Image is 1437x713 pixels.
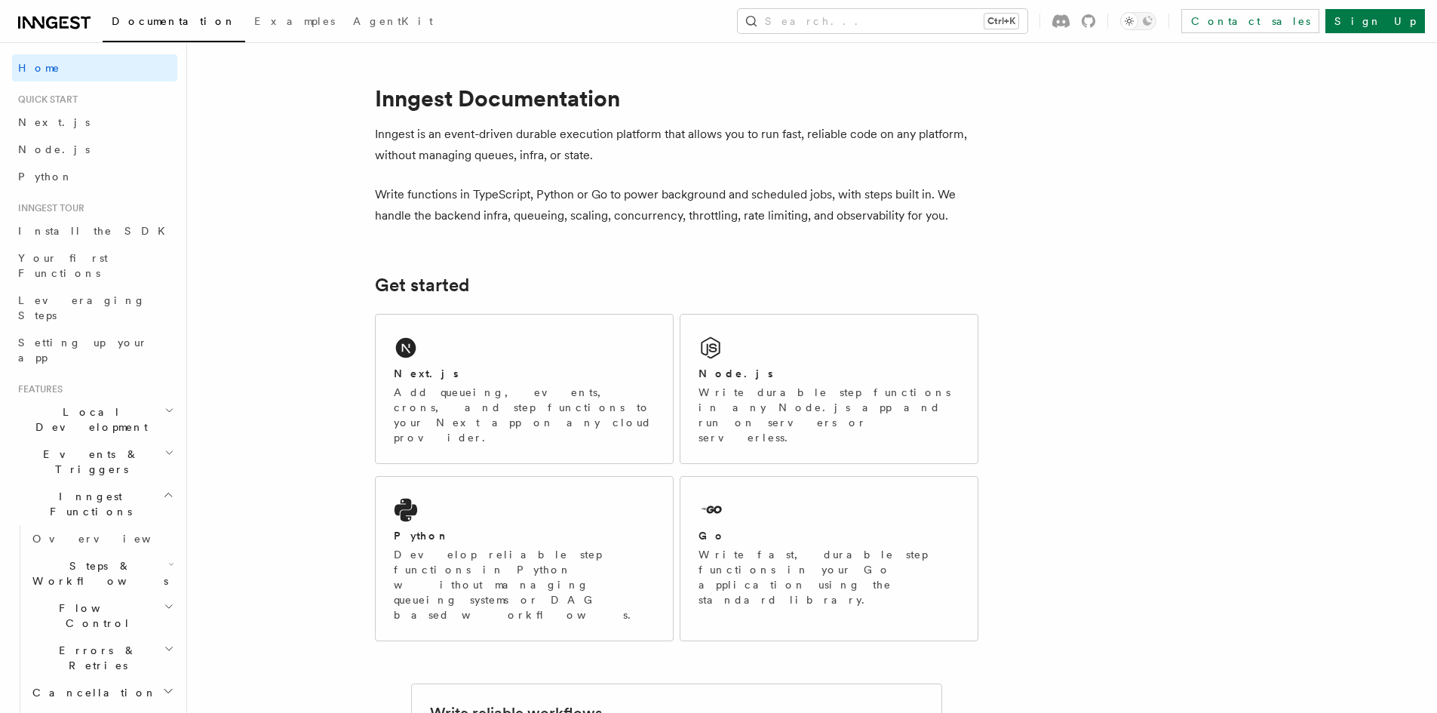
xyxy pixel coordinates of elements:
[1120,12,1156,30] button: Toggle dark mode
[18,143,90,155] span: Node.js
[12,329,177,371] a: Setting up your app
[12,404,164,435] span: Local Development
[699,385,960,445] p: Write durable step functions in any Node.js app and run on servers or serverless.
[12,287,177,329] a: Leveraging Steps
[394,547,655,622] p: Develop reliable step functions in Python without managing queueing systems or DAG based workflows.
[12,383,63,395] span: Features
[353,15,433,27] span: AgentKit
[394,385,655,445] p: Add queueing, events, crons, and step functions to your Next app on any cloud provider.
[375,124,978,166] p: Inngest is an event-driven durable execution platform that allows you to run fast, reliable code ...
[699,547,960,607] p: Write fast, durable step functions in your Go application using the standard library.
[394,366,459,381] h2: Next.js
[103,5,245,42] a: Documentation
[12,441,177,483] button: Events & Triggers
[26,552,177,595] button: Steps & Workflows
[375,476,674,641] a: PythonDevelop reliable step functions in Python without managing queueing systems or DAG based wo...
[18,252,108,279] span: Your first Functions
[12,489,163,519] span: Inngest Functions
[18,116,90,128] span: Next.js
[12,94,78,106] span: Quick start
[26,601,164,631] span: Flow Control
[12,244,177,287] a: Your first Functions
[394,528,450,543] h2: Python
[12,136,177,163] a: Node.js
[699,528,726,543] h2: Go
[18,60,60,75] span: Home
[984,14,1018,29] kbd: Ctrl+K
[245,5,344,41] a: Examples
[738,9,1027,33] button: Search...Ctrl+K
[18,294,146,321] span: Leveraging Steps
[12,202,84,214] span: Inngest tour
[12,483,177,525] button: Inngest Functions
[26,595,177,637] button: Flow Control
[18,225,174,237] span: Install the SDK
[18,337,148,364] span: Setting up your app
[680,314,978,464] a: Node.jsWrite durable step functions in any Node.js app and run on servers or serverless.
[375,184,978,226] p: Write functions in TypeScript, Python or Go to power background and scheduled jobs, with steps bu...
[26,525,177,552] a: Overview
[112,15,236,27] span: Documentation
[254,15,335,27] span: Examples
[1181,9,1319,33] a: Contact sales
[12,217,177,244] a: Install the SDK
[375,275,469,296] a: Get started
[699,366,773,381] h2: Node.js
[344,5,442,41] a: AgentKit
[12,398,177,441] button: Local Development
[26,679,177,706] button: Cancellation
[26,558,168,589] span: Steps & Workflows
[26,685,157,700] span: Cancellation
[375,314,674,464] a: Next.jsAdd queueing, events, crons, and step functions to your Next app on any cloud provider.
[26,643,164,673] span: Errors & Retries
[680,476,978,641] a: GoWrite fast, durable step functions in your Go application using the standard library.
[375,85,978,112] h1: Inngest Documentation
[12,163,177,190] a: Python
[26,637,177,679] button: Errors & Retries
[18,171,73,183] span: Python
[1325,9,1425,33] a: Sign Up
[12,109,177,136] a: Next.js
[32,533,188,545] span: Overview
[12,447,164,477] span: Events & Triggers
[12,54,177,81] a: Home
